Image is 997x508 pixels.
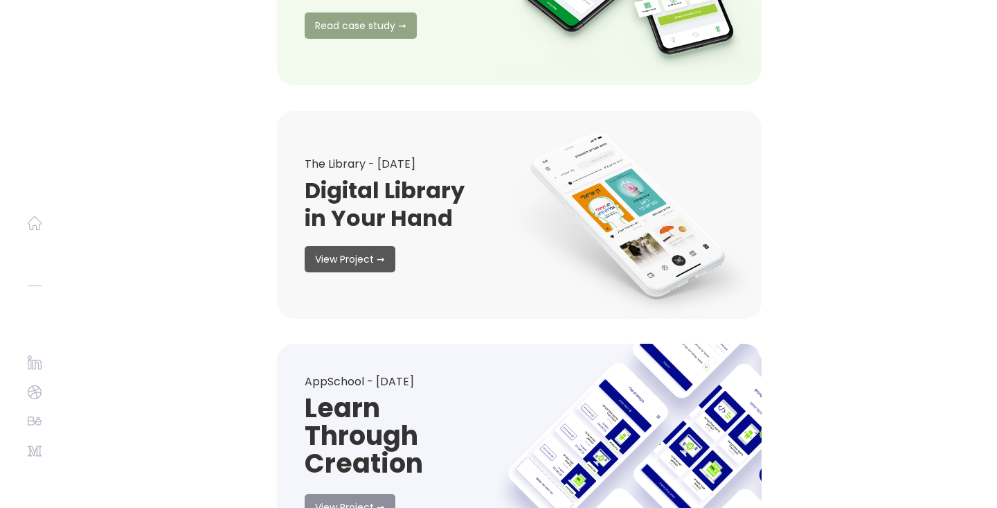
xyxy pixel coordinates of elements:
div: AppSchool - [DATE] [305,375,487,389]
a: View Project ➞ [305,246,395,272]
h1: Digital Library in Your Hand [305,177,487,232]
div: The Library - [DATE] [305,157,487,171]
a: Read case study ➞ [305,12,417,39]
h1: Learn Through Creation [305,394,487,478]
